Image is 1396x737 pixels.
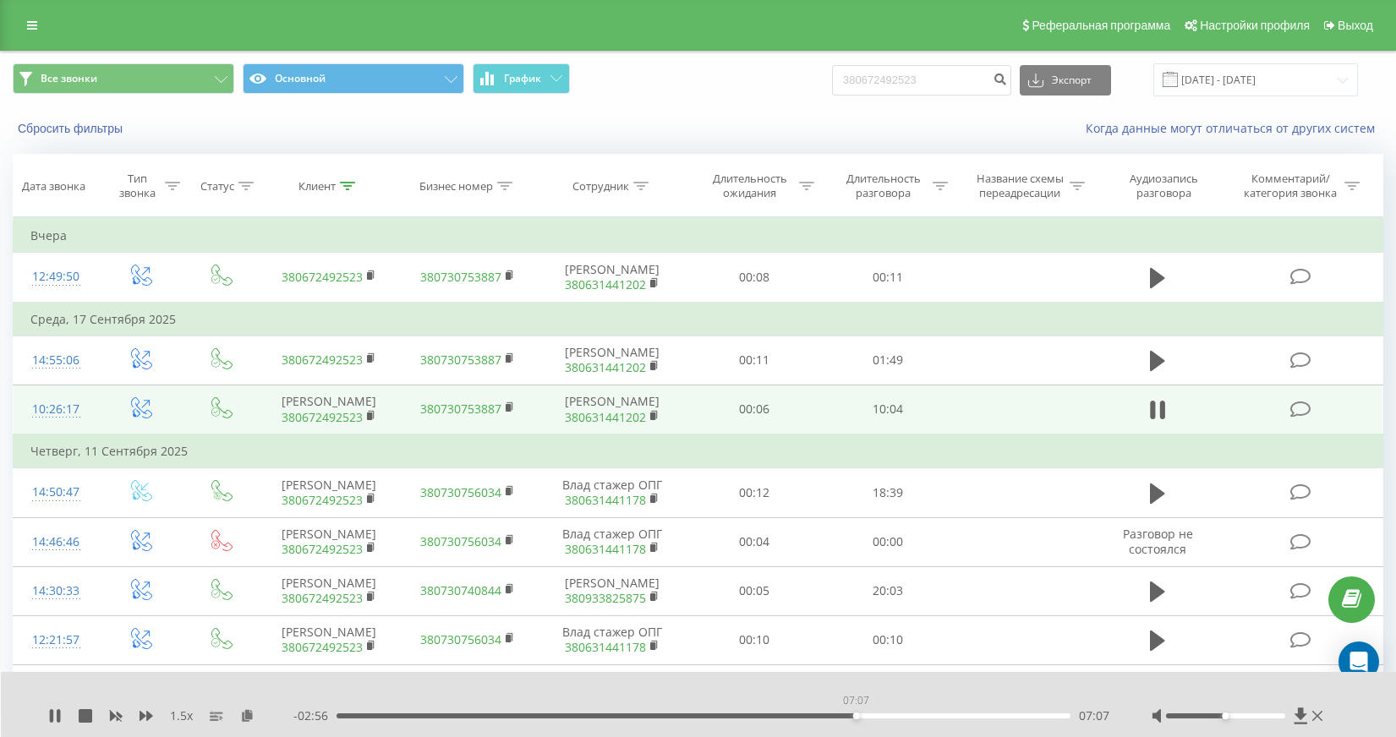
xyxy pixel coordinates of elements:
[504,73,541,85] span: График
[853,712,860,719] div: Accessibility label
[687,253,821,303] td: 00:08
[840,689,873,712] div: 07:07
[821,336,955,385] td: 01:49
[565,639,646,655] a: 380631441178
[537,615,687,664] td: Влад стажер ОПГ
[170,707,193,724] span: 1.5 x
[821,517,955,566] td: 00:00
[14,303,1383,336] td: Среда, 17 Сентября 2025
[282,639,363,655] a: 380672492523
[420,533,501,549] a: 380730756034
[282,409,363,425] a: 380672492523
[1200,19,1310,32] span: Настройки профиля
[537,336,687,385] td: [PERSON_NAME]
[293,707,337,724] span: - 02:56
[1109,172,1218,200] div: Аудиозапись разговора
[687,336,821,385] td: 00:11
[537,468,687,517] td: Влад стажер ОПГ
[420,269,501,285] a: 380730753887
[838,172,928,200] div: Длительность разговора
[420,401,501,417] a: 380730753887
[13,63,234,94] button: Все звонки
[1241,172,1340,200] div: Комментарий/категория звонка
[821,566,955,615] td: 20:03
[565,276,646,292] a: 380631441202
[30,393,82,426] div: 10:26:17
[572,179,629,194] div: Сотрудник
[687,468,821,517] td: 00:12
[687,385,821,434] td: 00:06
[1032,19,1170,32] span: Реферальная программа
[14,219,1383,253] td: Вчера
[687,665,821,714] td: 00:35
[282,590,363,606] a: 380672492523
[565,492,646,508] a: 380631441178
[565,590,646,606] a: 380933825875
[282,269,363,285] a: 380672492523
[260,566,398,615] td: [PERSON_NAME]
[565,541,646,557] a: 380631441178
[1020,65,1111,96] button: Экспорт
[687,615,821,664] td: 00:10
[537,566,687,615] td: [PERSON_NAME]
[41,72,97,85] span: Все звонки
[30,344,82,377] div: 14:55:06
[420,352,501,368] a: 380730753887
[565,409,646,425] a: 380631441202
[832,65,1011,96] input: Поиск по номеру
[537,517,687,566] td: Влад стажер ОПГ
[565,359,646,375] a: 380631441202
[30,476,82,509] div: 14:50:47
[30,624,82,657] div: 12:21:57
[1339,641,1379,682] div: Open Intercom Messenger
[821,665,955,714] td: 00:00
[282,492,363,508] a: 380672492523
[260,665,398,714] td: [PERSON_NAME]
[30,260,82,293] div: 12:49:50
[260,615,398,664] td: [PERSON_NAME]
[1086,120,1383,136] a: Когда данные могут отличаться от других систем
[420,582,501,598] a: 380730740844
[821,468,955,517] td: 18:39
[260,385,398,434] td: [PERSON_NAME]
[14,434,1383,468] td: Четверг, 11 Сентября 2025
[420,484,501,500] a: 380730756034
[243,63,464,94] button: Основной
[473,63,570,94] button: График
[298,179,336,194] div: Клиент
[419,179,493,194] div: Бизнес номер
[30,526,82,559] div: 14:46:46
[282,352,363,368] a: 380672492523
[537,253,687,303] td: [PERSON_NAME]
[687,566,821,615] td: 00:05
[1123,526,1193,557] span: Разговор не состоялся
[282,541,363,557] a: 380672492523
[821,385,955,434] td: 10:04
[114,172,161,200] div: Тип звонка
[1338,19,1373,32] span: Выход
[537,385,687,434] td: [PERSON_NAME]
[22,179,85,194] div: Дата звонка
[704,172,795,200] div: Длительность ожидания
[821,615,955,664] td: 00:10
[260,468,398,517] td: [PERSON_NAME]
[200,179,234,194] div: Статус
[975,172,1065,200] div: Название схемы переадресации
[687,517,821,566] td: 00:04
[30,575,82,608] div: 14:30:33
[260,517,398,566] td: [PERSON_NAME]
[1079,707,1109,724] span: 07:07
[821,253,955,303] td: 00:11
[1223,712,1229,719] div: Accessibility label
[420,631,501,647] a: 380730756034
[13,121,131,136] button: Сбросить фильтры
